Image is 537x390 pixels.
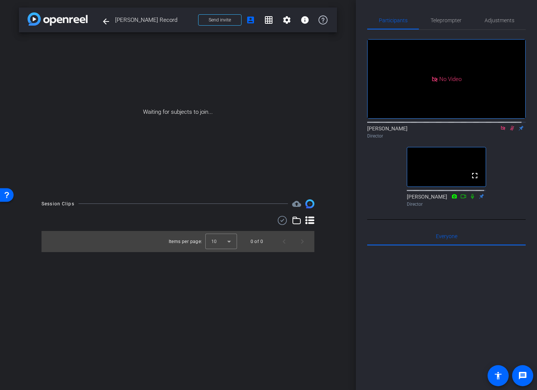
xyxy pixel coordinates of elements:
div: Waiting for subjects to join... [19,32,337,192]
span: Participants [379,18,408,23]
span: Teleprompter [431,18,462,23]
mat-icon: message [518,371,527,380]
div: Items per page: [169,238,202,245]
div: Director [407,201,486,208]
mat-icon: fullscreen [470,171,479,180]
div: [PERSON_NAME] [407,193,486,208]
mat-icon: cloud_upload [292,199,301,208]
div: Session Clips [42,200,74,208]
span: Destinations for your clips [292,199,301,208]
mat-icon: arrow_back [102,17,111,26]
div: 0 of 0 [251,238,263,245]
button: Next page [293,232,311,251]
mat-icon: grid_on [264,15,273,24]
img: app-logo [28,12,88,26]
span: [PERSON_NAME] Record [115,12,194,28]
span: Adjustments [485,18,514,23]
span: Everyone [436,234,457,239]
button: Send invite [198,14,242,26]
mat-icon: info [300,15,309,24]
div: [PERSON_NAME] [367,125,526,139]
span: No Video [439,75,462,82]
img: Session clips [305,199,314,208]
mat-icon: account_box [246,15,255,24]
mat-icon: settings [282,15,291,24]
span: Send invite [209,17,231,23]
mat-icon: accessibility [494,371,503,380]
button: Previous page [275,232,293,251]
div: Director [367,133,526,139]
